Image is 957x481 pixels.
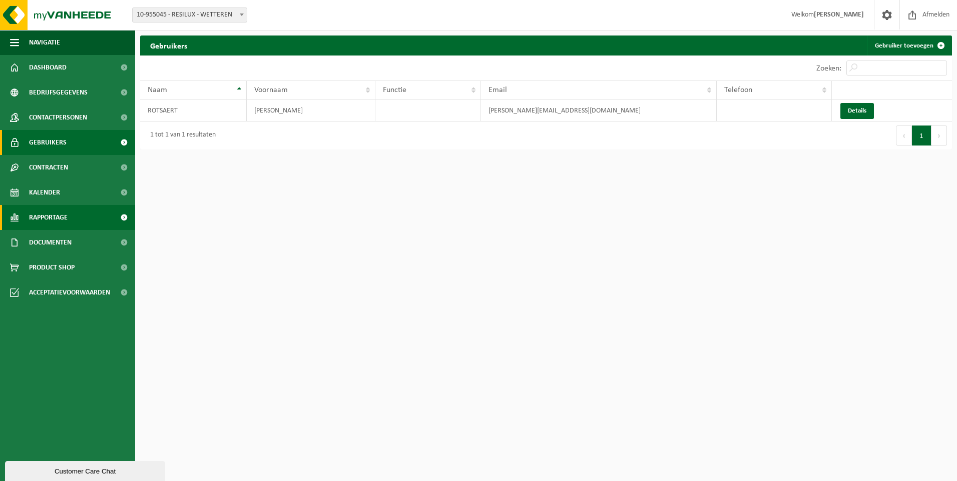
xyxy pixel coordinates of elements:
label: Zoeken: [816,64,841,72]
span: Voornaam [254,86,288,94]
button: Next [931,125,947,145]
span: Email [489,86,507,94]
span: Contactpersonen [29,105,87,130]
span: Dashboard [29,55,67,80]
strong: [PERSON_NAME] [814,11,864,18]
span: Contracten [29,155,68,180]
span: Telefoon [724,86,752,94]
span: Documenten [29,230,72,255]
span: Product Shop [29,255,75,280]
span: Bedrijfsgegevens [29,80,88,105]
span: Rapportage [29,205,68,230]
iframe: chat widget [5,459,167,481]
span: Functie [383,86,406,94]
td: [PERSON_NAME] [247,99,375,121]
td: ROTSAERT [140,99,247,121]
a: Gebruiker toevoegen [867,35,951,55]
div: 1 tot 1 van 1 resultaten [145,126,216,144]
h2: Gebruikers [140,35,197,55]
span: Acceptatievoorwaarden [29,280,110,305]
span: 10-955045 - RESILUX - WETTEREN [133,8,247,22]
td: [PERSON_NAME][EMAIL_ADDRESS][DOMAIN_NAME] [481,99,717,121]
button: Previous [896,125,912,145]
span: 10-955045 - RESILUX - WETTEREN [132,7,247,22]
a: Details [840,103,874,119]
span: Navigatie [29,30,60,55]
span: Naam [148,86,167,94]
span: Kalender [29,180,60,205]
button: 1 [912,125,931,145]
span: Gebruikers [29,130,67,155]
